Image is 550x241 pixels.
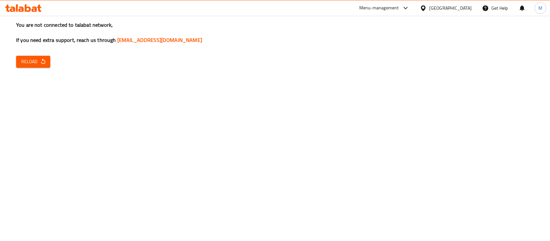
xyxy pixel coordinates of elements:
div: Menu-management [359,4,399,12]
div: [GEOGRAPHIC_DATA] [429,5,472,12]
h3: You are not connected to talabat network, If you need extra support, reach us through [16,21,534,44]
button: Reload [16,56,50,68]
span: M [538,5,542,12]
a: [EMAIL_ADDRESS][DOMAIN_NAME] [117,35,202,45]
span: Reload [21,58,45,66]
